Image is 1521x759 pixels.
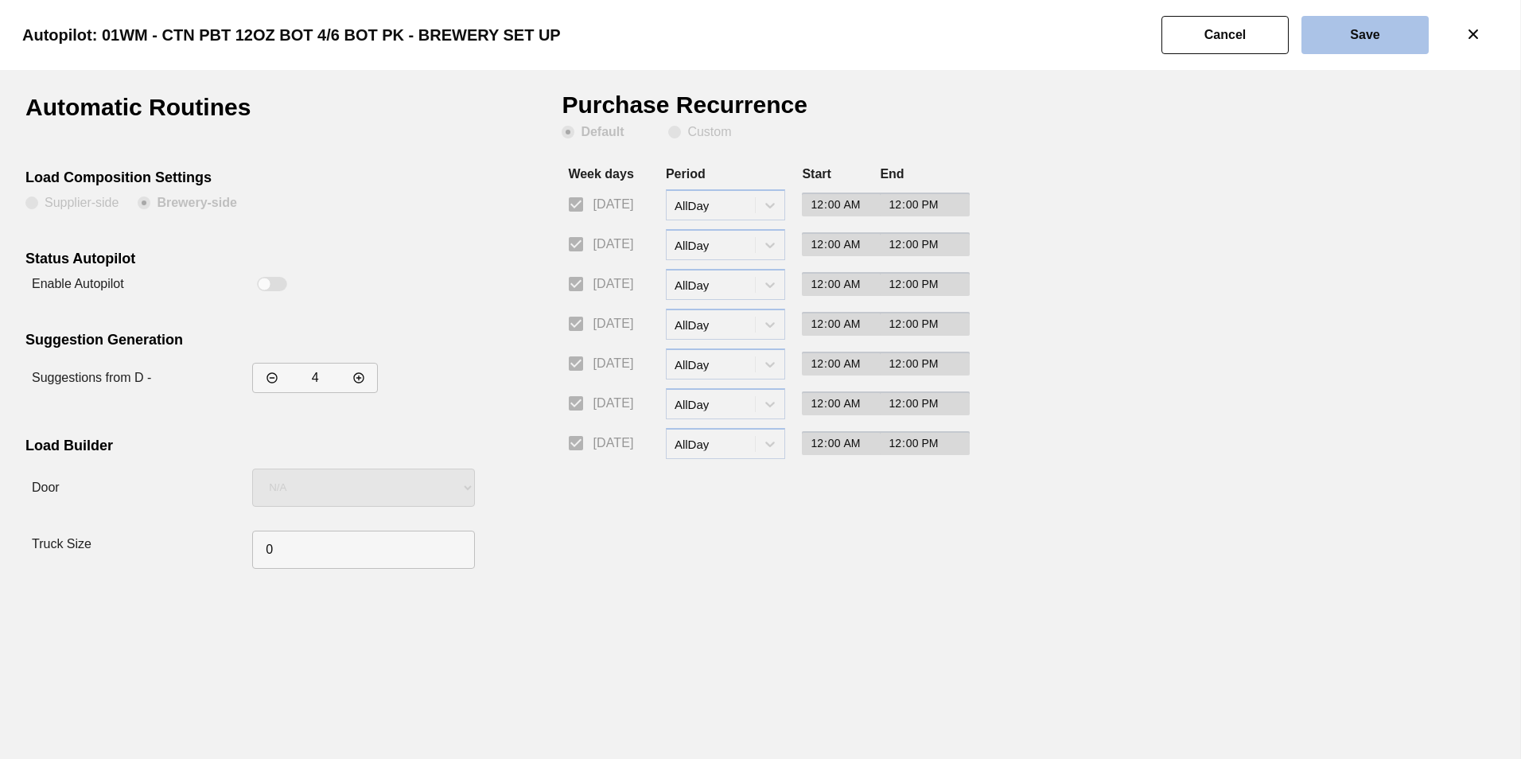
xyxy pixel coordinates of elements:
label: Suggestions from D - [32,371,151,384]
span: [DATE] [593,434,633,453]
clb-radio-button: Custom [668,126,731,142]
span: [DATE] [593,394,633,413]
clb-radio-button: Supplier-side [25,197,119,212]
label: Enable Autopilot [32,277,124,290]
clb-radio-button: Brewery-side [138,197,237,212]
label: Start [802,167,831,181]
span: [DATE] [593,195,633,214]
label: Week days [568,167,633,181]
label: Truck Size [32,537,91,551]
span: [DATE] [593,235,633,254]
div: Status Autopilot [25,251,466,271]
span: [DATE] [593,274,633,294]
div: Load Builder [25,438,466,458]
h1: Automatic Routines [25,95,308,131]
clb-radio-button: Default [562,126,649,142]
h1: Purchase Recurrence [562,95,844,126]
div: Load Composition Settings [25,169,466,190]
label: Door [32,481,60,494]
div: Suggestion Generation [25,332,466,352]
label: End [880,167,904,181]
span: [DATE] [593,314,633,333]
label: Period [666,167,706,181]
span: [DATE] [593,354,633,373]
